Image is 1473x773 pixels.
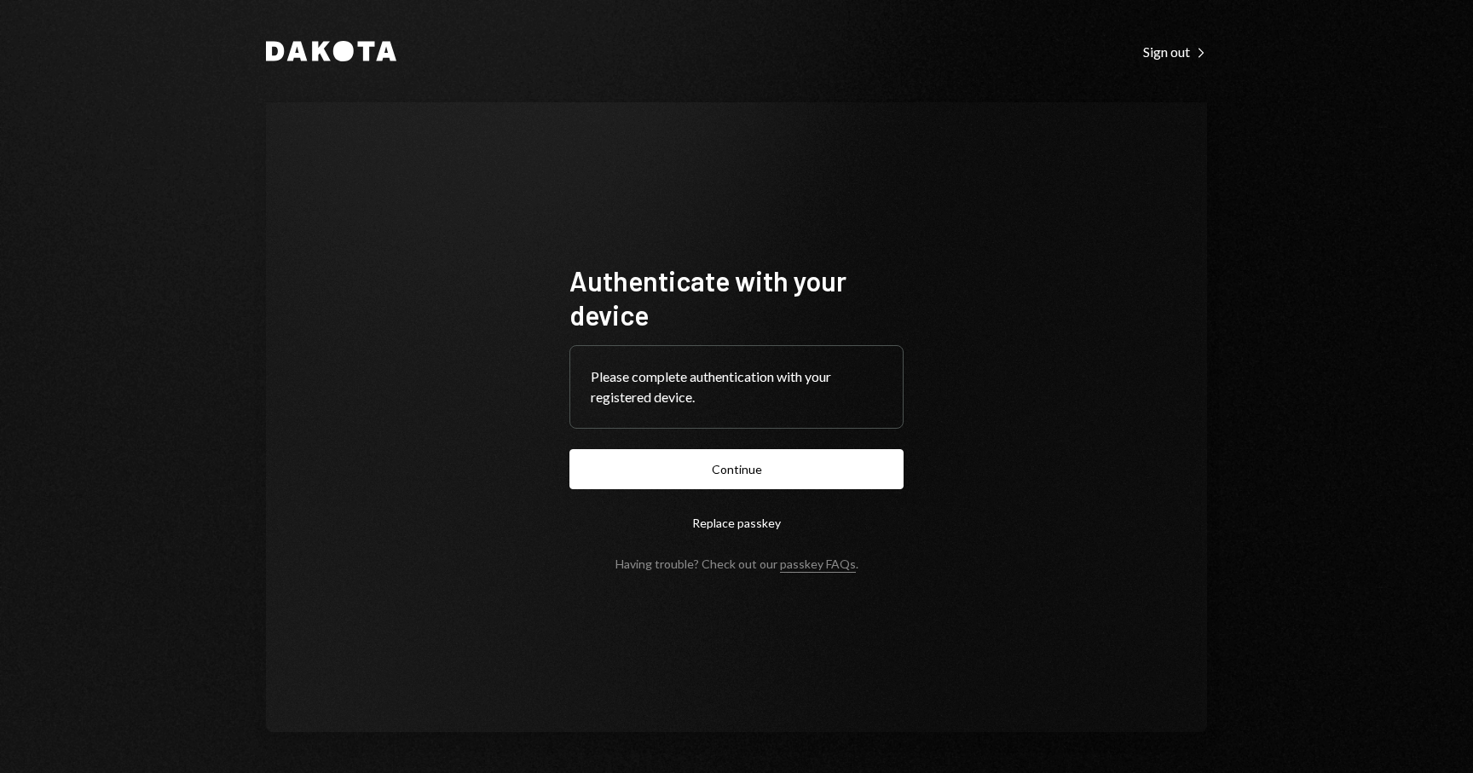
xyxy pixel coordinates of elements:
[615,557,858,571] div: Having trouble? Check out our .
[1143,43,1207,61] div: Sign out
[569,263,904,332] h1: Authenticate with your device
[569,449,904,489] button: Continue
[591,366,882,407] div: Please complete authentication with your registered device.
[780,557,856,573] a: passkey FAQs
[1143,42,1207,61] a: Sign out
[569,503,904,543] button: Replace passkey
